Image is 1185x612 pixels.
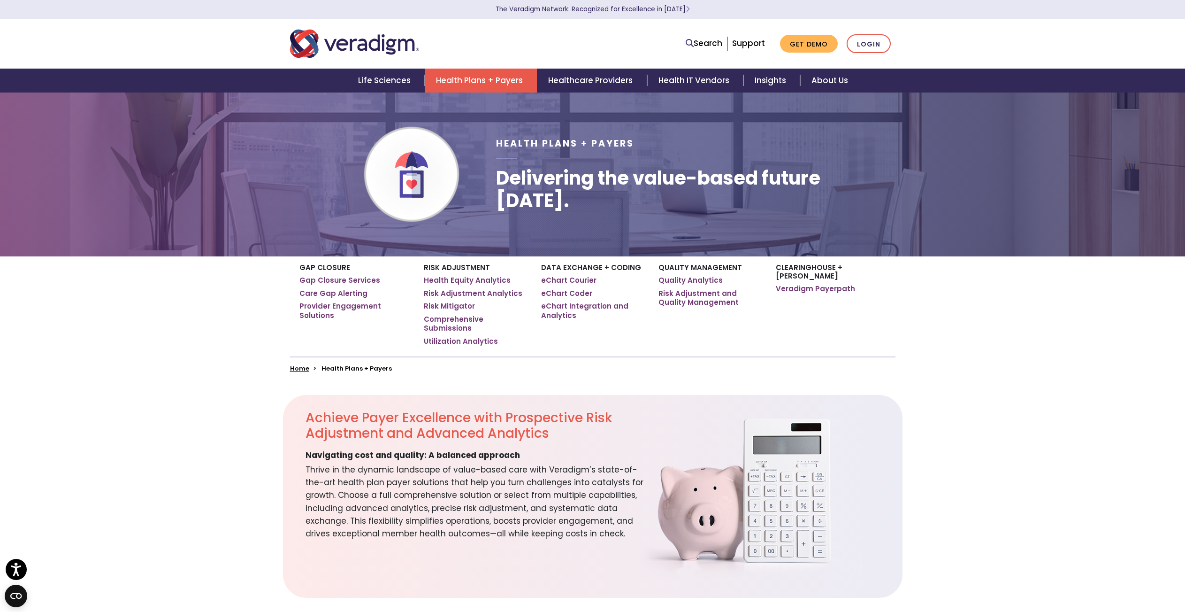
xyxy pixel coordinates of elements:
[496,137,634,150] span: Health Plans + Payers
[306,462,644,540] span: Thrive in the dynamic landscape of value-based care with Veradigm’s state-of-the-art health plan ...
[299,289,367,298] a: Care Gap Alerting
[743,69,800,93] a: Insights
[299,276,380,285] a: Gap Closure Services
[537,69,647,93] a: Healthcare Providers
[306,410,644,442] h2: Achieve Payer Excellence with Prospective Risk Adjustment and Advanced Analytics
[658,289,762,307] a: Risk Adjustment and Quality Management
[496,5,690,14] a: The Veradigm Network: Recognized for Excellence in [DATE]Learn More
[5,585,27,607] button: Open CMP widget
[299,302,410,320] a: Provider Engagement Solutions
[658,276,723,285] a: Quality Analytics
[647,69,743,93] a: Health IT Vendors
[290,28,419,59] img: Veradigm logo
[424,289,522,298] a: Risk Adjustment Analytics
[424,315,527,333] a: Comprehensive Submissions
[424,276,511,285] a: Health Equity Analytics
[800,69,859,93] a: About Us
[424,302,475,311] a: Risk Mitigator
[347,69,425,93] a: Life Sciences
[290,364,309,373] a: Home
[541,276,596,285] a: eChart Courier
[780,35,838,53] a: Get Demo
[847,34,891,54] a: Login
[306,449,520,462] span: Navigating cost and quality: A balanced approach
[424,337,498,346] a: Utilization Analytics
[496,167,895,212] h1: Delivering the value-based future [DATE].
[686,37,722,50] a: Search
[425,69,537,93] a: Health Plans + Payers
[686,5,690,14] span: Learn More
[1005,554,1174,601] iframe: Drift Chat Widget
[776,284,855,294] a: Veradigm Payerpath
[627,376,862,598] img: solution-health-plan-payer-overview.png
[541,302,644,320] a: eChart Integration and Analytics
[732,38,765,49] a: Support
[541,289,592,298] a: eChart Coder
